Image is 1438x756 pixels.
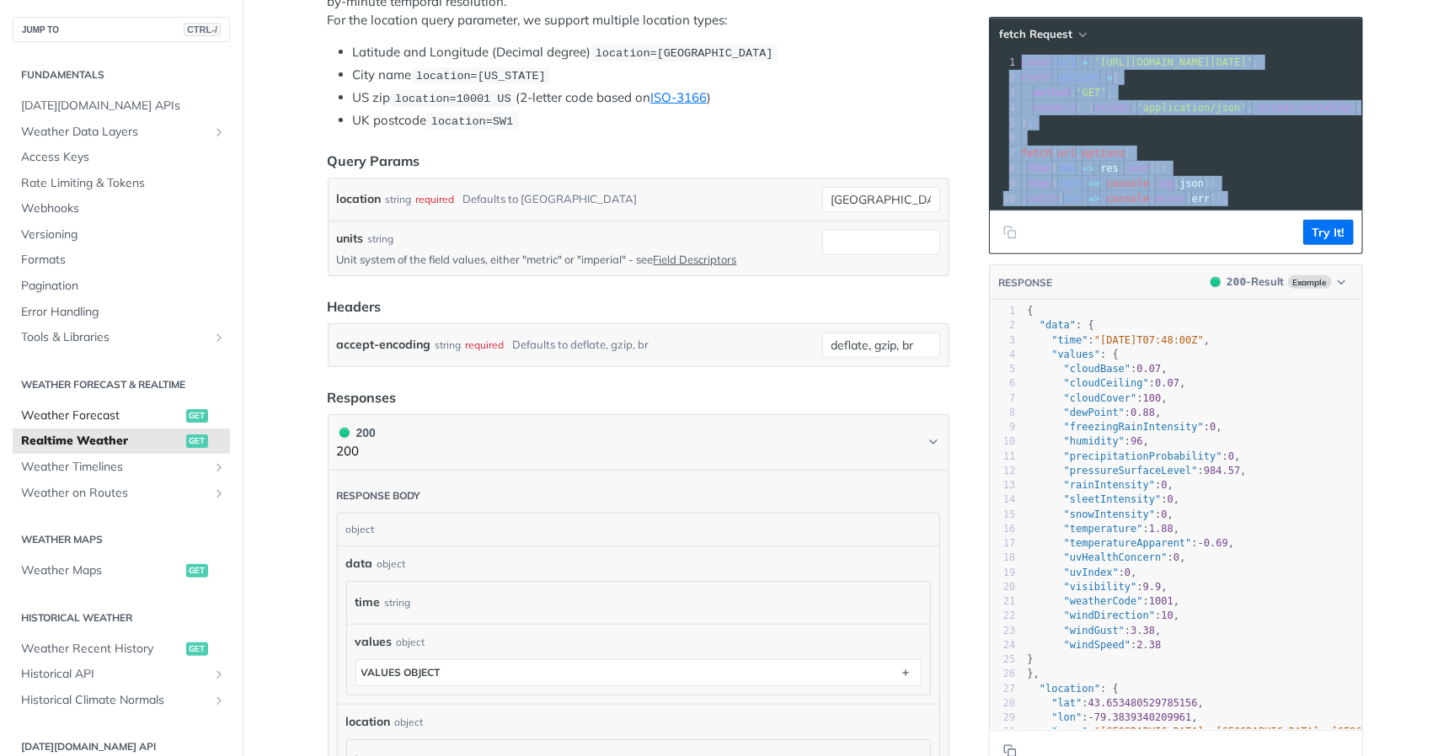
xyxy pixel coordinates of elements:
span: Historical Climate Normals [21,692,208,709]
div: Headers [328,296,382,317]
span: 200 [1227,275,1246,288]
span: }; [1022,117,1034,129]
span: 'accept-encoding' [1253,102,1356,114]
span: 0.88 [1131,407,1155,418]
span: "lon" [1051,711,1082,723]
div: 7 [990,146,1018,161]
span: "[DATE]T07:48:00Z" [1094,334,1204,346]
span: "temperatureApparent" [1064,537,1192,549]
span: 0 [1168,493,1173,505]
div: 4 [990,100,1018,115]
button: Show subpages for Historical API [212,668,226,681]
a: Pagination [13,274,230,299]
span: => [1088,193,1100,205]
div: 9 [990,176,1018,191]
div: 28 [990,696,1016,711]
h2: Historical Weather [13,610,230,626]
span: get [186,409,208,423]
li: US zip (2-letter code based on ) [353,88,949,108]
span: : , [1022,87,1114,98]
span: err [1064,193,1083,205]
span: 984.57 [1204,465,1240,476]
span: }, [1028,668,1040,679]
div: - Result [1227,274,1284,290]
span: const [1022,72,1052,83]
a: Weather Mapsget [13,558,230,583]
div: 8 [990,161,1018,176]
span: "location" [1040,683,1100,695]
span: "humidity" [1064,435,1125,447]
span: location=10001 US [395,93,511,105]
span: : [1028,639,1162,651]
a: ISO-3166 [650,89,707,105]
div: 3 [990,85,1018,100]
a: Tools & LibrariesShow subpages for Tools & Libraries [13,325,230,350]
span: location [346,713,391,731]
p: Unit system of the field values, either "metric" or "imperial" - see [337,252,815,267]
a: Weather Data LayersShow subpages for Weather Data Layers [13,120,230,145]
span: Tools & Libraries [21,329,208,346]
button: Show subpages for Weather on Routes [212,487,226,500]
button: RESPONSE [998,274,1054,291]
span: "freezingRainIntensity" [1064,421,1204,433]
span: } [1028,653,1034,665]
span: [DATE][DOMAIN_NAME] APIs [21,98,226,114]
h2: Weather Forecast & realtime [13,377,230,392]
span: : , [1028,537,1235,549]
span: Versioning [21,226,226,243]
span: = [1083,56,1088,68]
span: { [1022,72,1120,83]
div: object [397,635,425,650]
a: Webhooks [13,196,230,221]
span: - [1088,711,1094,723]
span: "weatherCode" [1064,595,1143,607]
span: 0.69 [1204,537,1228,549]
span: 200 [339,428,350,438]
span: Example [1288,275,1332,289]
span: : , [1028,567,1137,578]
span: fetch Request [1000,27,1073,41]
div: 1 [990,304,1016,318]
span: : , [1028,465,1247,476]
div: string [368,232,394,247]
p: 200 [337,442,376,461]
span: Pagination [21,278,226,295]
a: [DATE][DOMAIN_NAME] APIs [13,93,230,119]
a: Field Descriptors [654,253,737,266]
div: 13 [990,478,1016,492]
span: console [1107,193,1150,205]
div: 1 [990,55,1018,70]
span: 'GET' [1077,87,1107,98]
span: : , [1028,523,1180,535]
a: Weather TimelinesShow subpages for Weather Timelines [13,455,230,480]
span: res [1058,162,1077,174]
svg: Chevron [927,435,940,449]
div: 22 [990,609,1016,623]
a: Historical APIShow subpages for Historical API [13,662,230,687]
div: 16 [990,522,1016,536]
button: 200 200200 [337,423,940,461]
div: 5 [990,115,1018,130]
a: Weather Recent Historyget [13,636,230,662]
li: Latitude and Longitude (Decimal degree) [353,43,949,62]
span: 200 [1211,277,1221,287]
span: : , [1028,392,1168,404]
span: : , [1028,421,1222,433]
span: 0 [1161,479,1167,491]
h2: [DATE][DOMAIN_NAME] API [13,739,230,754]
span: "cloudCover" [1064,392,1137,404]
span: : , [1028,711,1198,723]
span: : , [1028,581,1168,593]
span: "cloudCeiling" [1064,377,1149,389]
button: Copy to clipboard [998,220,1022,245]
span: 79.3839340209961 [1094,711,1192,723]
span: 0.07 [1155,377,1179,389]
div: 11 [990,450,1016,464]
span: 3.38 [1131,625,1155,636]
span: . ( . ( )); [1022,193,1229,205]
div: 18 [990,551,1016,565]
span: location=SW1 [431,115,513,128]
div: string [385,590,411,615]
button: fetch Request [994,26,1092,43]
div: values object [361,666,441,679]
